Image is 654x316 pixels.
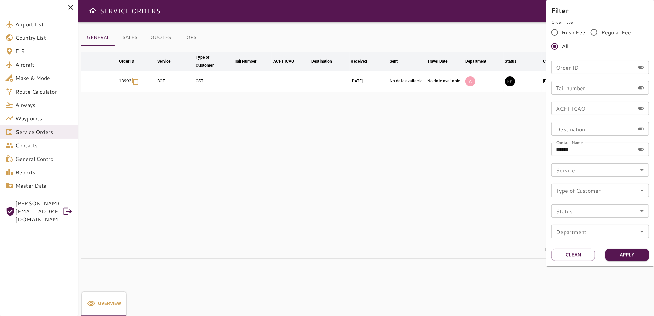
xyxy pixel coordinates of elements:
[551,5,649,16] h6: Filter
[562,28,585,36] span: Rush Fee
[556,140,583,145] label: Contact Name
[551,249,595,261] button: Clean
[551,25,649,54] div: rushFeeOrder
[637,186,647,195] button: Open
[601,28,631,36] span: Regular Fee
[637,227,647,236] button: Open
[562,42,568,50] span: All
[605,249,649,261] button: Apply
[637,206,647,216] button: Open
[551,19,649,25] p: Order Type
[637,165,647,175] button: Open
